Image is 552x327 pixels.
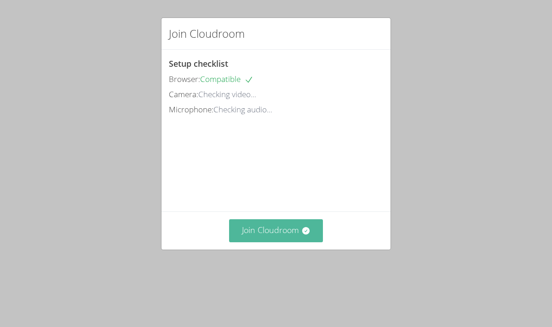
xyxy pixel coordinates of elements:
[229,219,323,242] button: Join Cloudroom
[169,89,198,99] span: Camera:
[200,74,253,84] span: Compatible
[169,25,245,42] h2: Join Cloudroom
[213,104,272,115] span: Checking audio...
[169,104,213,115] span: Microphone:
[169,58,228,69] span: Setup checklist
[169,74,200,84] span: Browser:
[198,89,256,99] span: Checking video...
